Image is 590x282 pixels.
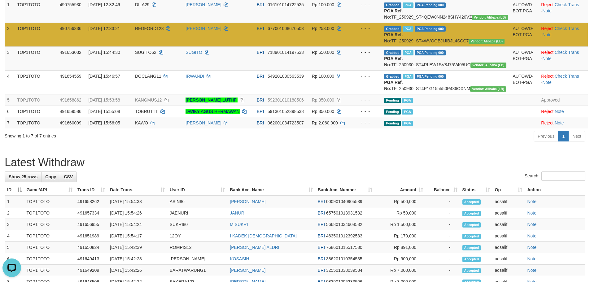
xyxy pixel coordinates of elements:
span: 490755930 [60,2,81,7]
span: Rp 100.000 [312,74,334,79]
label: Search: [525,171,585,181]
td: 3 [5,46,15,70]
span: Grabbed [384,74,401,79]
td: [DATE] 15:42:26 [107,265,167,276]
span: [DATE] 12:33:21 [88,26,120,31]
td: [DATE] 15:42:28 [107,253,167,265]
td: TOP1TOTO [24,253,75,265]
span: BRI [318,268,325,273]
td: TOP1TOTO [24,230,75,242]
a: [PERSON_NAME] [186,120,221,125]
td: - [426,207,460,219]
td: adsalif [492,196,525,207]
td: 491656955 [75,219,107,230]
span: BRI [257,98,264,102]
span: Show 25 rows [9,174,37,179]
span: SUGITO62 [135,50,156,55]
td: - [426,196,460,207]
span: 491660099 [60,120,81,125]
th: Trans ID: activate to sort column ascending [75,184,107,196]
td: - [426,219,460,230]
span: BRI [257,2,264,7]
a: CSV [60,171,77,182]
span: Marked by adsalif [403,26,413,32]
td: BARATWARUNG1 [167,265,228,276]
td: TF_250930_ST4RLEW1SV8J75V405UC [382,46,510,70]
span: BRI [318,256,325,261]
span: Copy 463501012392533 to clipboard [326,233,362,238]
th: Amount: activate to sort column ascending [375,184,426,196]
td: TOP1TOTO [15,106,57,117]
span: PGA Pending [415,2,446,8]
a: Check Trans [555,50,579,55]
a: Check Trans [555,26,579,31]
a: Check Trans [555,2,579,7]
a: Show 25 rows [5,171,42,182]
span: Marked by adsalif [403,50,413,55]
a: IRWANDI [186,74,204,79]
td: 491649209 [75,265,107,276]
th: Game/API: activate to sort column ascending [24,184,75,196]
span: Copy 566801034604532 to clipboard [326,222,362,227]
span: [DATE] 15:53:58 [88,98,120,102]
span: Copy 592301010188506 to clipboard [268,98,304,102]
a: SUGITO [186,50,202,55]
td: AUTOWD-BOT-PGA [510,70,539,94]
span: Vendor URL: https://dashboard.q2checkout.com/secure [472,15,508,20]
div: Showing 1 to 7 of 7 entries [5,130,241,139]
span: Rp 100.000 [312,2,334,7]
a: JANURI [230,210,246,215]
td: 491650824 [75,242,107,253]
div: - - - [354,108,379,115]
span: Accepted [462,222,481,228]
span: BRI [257,120,264,125]
span: Copy 016101014722535 to clipboard [268,2,304,7]
td: 6 [5,106,15,117]
input: Search: [541,171,585,181]
td: adsalif [492,230,525,242]
span: BRI [318,222,325,227]
span: [DATE] 15:46:57 [88,74,120,79]
th: ID: activate to sort column descending [5,184,24,196]
td: [DATE] 15:54:24 [107,219,167,230]
td: 3 [5,219,24,230]
a: [PERSON_NAME] [186,2,221,7]
td: · · [539,46,588,70]
td: - [426,230,460,242]
a: Check Trans [555,74,579,79]
span: PGA [402,121,413,126]
a: Reject [541,120,553,125]
span: BRI [257,50,264,55]
span: 491659586 [60,109,81,114]
td: TOP1TOTO [24,242,75,253]
span: Vendor URL: https://dashboard.q2checkout.com/secure [469,39,505,44]
td: TOP1TOTO [15,94,57,106]
span: Grabbed [384,26,401,32]
td: 491657334 [75,207,107,219]
th: Status: activate to sort column ascending [460,184,492,196]
td: TOP1TOTO [15,117,57,128]
div: - - - [354,73,379,79]
button: Open LiveChat chat widget [2,2,21,21]
td: TOP1TOTO [24,265,75,276]
span: TOBRUTTT [135,109,158,114]
a: Note [542,8,552,13]
b: PGA Ref. No: [384,56,403,67]
span: [DATE] 15:56:05 [88,120,120,125]
td: Rp 900,000 [375,253,426,265]
a: Previous [534,131,558,141]
span: Accepted [462,211,481,216]
a: DWIKY AGUS HERMAWAN [186,109,240,114]
td: Rp 891,000 [375,242,426,253]
td: [DATE] 15:42:39 [107,242,167,253]
td: TOP1TOTO [24,196,75,207]
a: Note [527,256,536,261]
span: Marked by adsalif [403,74,413,79]
a: M SUKRI [230,222,248,227]
td: - [426,265,460,276]
b: PGA Ref. No: [384,80,403,91]
td: 491651989 [75,230,107,242]
span: 491653032 [60,50,81,55]
span: Accepted [462,199,481,205]
span: Copy 657501013931532 to clipboard [326,210,362,215]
